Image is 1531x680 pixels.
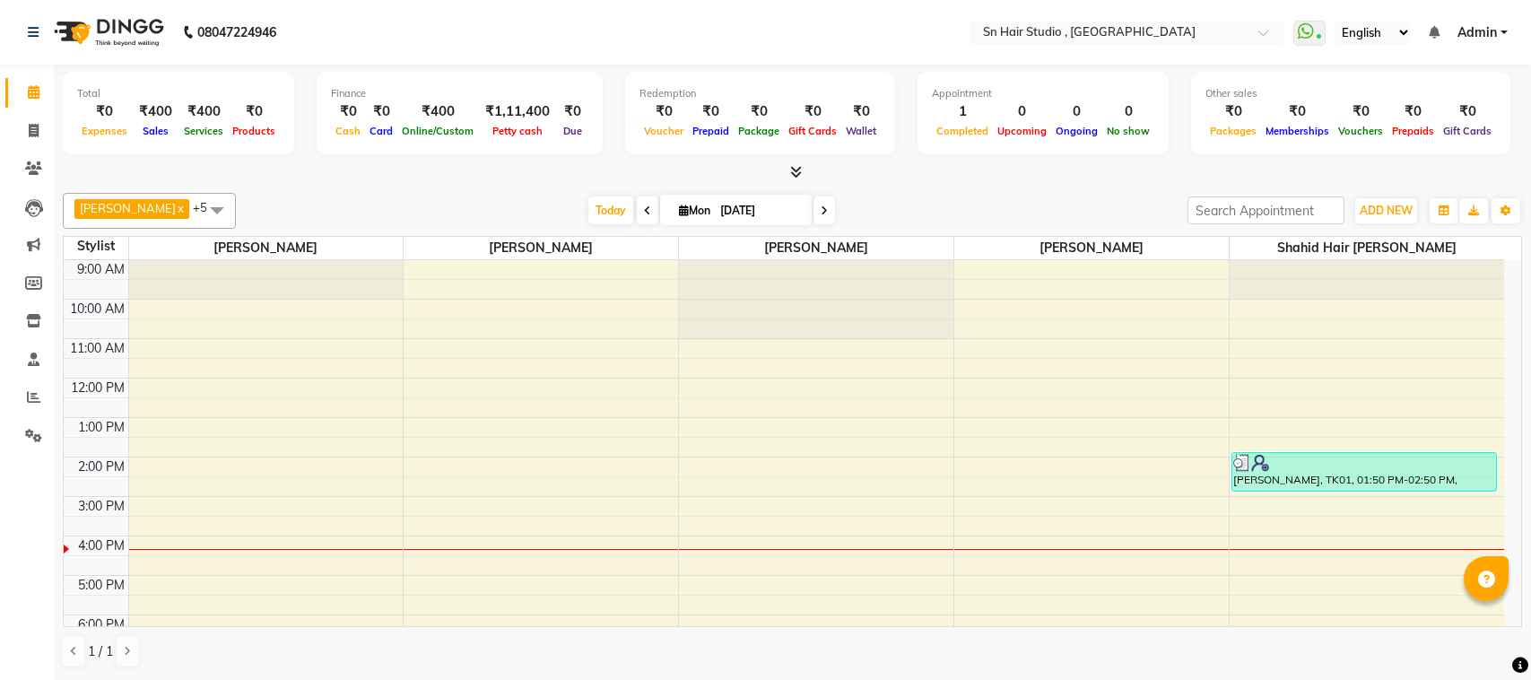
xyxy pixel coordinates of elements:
[932,86,1154,101] div: Appointment
[1387,125,1439,137] span: Prepaids
[129,237,404,259] span: [PERSON_NAME]
[74,536,128,555] div: 4:00 PM
[179,101,228,122] div: ₹400
[1439,125,1496,137] span: Gift Cards
[77,125,132,137] span: Expenses
[932,101,993,122] div: 1
[64,237,128,256] div: Stylist
[176,201,184,215] a: x
[228,125,280,137] span: Products
[397,101,478,122] div: ₹400
[74,576,128,595] div: 5:00 PM
[404,237,678,259] span: [PERSON_NAME]
[1457,23,1497,42] span: Admin
[954,237,1229,259] span: [PERSON_NAME]
[734,125,784,137] span: Package
[932,125,993,137] span: Completed
[679,237,953,259] span: [PERSON_NAME]
[77,86,280,101] div: Total
[197,7,276,57] b: 08047224946
[46,7,169,57] img: logo
[1334,101,1387,122] div: ₹0
[74,458,128,476] div: 2:00 PM
[331,125,365,137] span: Cash
[74,260,128,279] div: 9:00 AM
[688,125,734,137] span: Prepaid
[1355,198,1417,223] button: ADD NEW
[688,101,734,122] div: ₹0
[331,86,588,101] div: Finance
[478,101,557,122] div: ₹1,11,400
[993,125,1051,137] span: Upcoming
[1261,125,1334,137] span: Memberships
[1205,86,1496,101] div: Other sales
[557,101,588,122] div: ₹0
[1261,101,1334,122] div: ₹0
[77,101,132,122] div: ₹0
[1360,204,1413,217] span: ADD NEW
[66,339,128,358] div: 11:00 AM
[674,204,715,217] span: Mon
[784,125,841,137] span: Gift Cards
[365,101,397,122] div: ₹0
[1102,101,1154,122] div: 0
[715,197,805,224] input: 2025-09-01
[1230,237,1504,259] span: shahid hair [PERSON_NAME]
[1387,101,1439,122] div: ₹0
[1232,453,1497,491] div: [PERSON_NAME], TK01, 01:50 PM-02:50 PM, Haircut Men -Hair Cut 250,Haircut Men -Hair Cut 250
[74,615,128,634] div: 6:00 PM
[1102,125,1154,137] span: No show
[1051,125,1102,137] span: Ongoing
[488,125,547,137] span: Petty cash
[74,418,128,437] div: 1:00 PM
[588,196,633,224] span: Today
[841,125,881,137] span: Wallet
[559,125,587,137] span: Due
[1205,125,1261,137] span: Packages
[639,125,688,137] span: Voucher
[331,101,365,122] div: ₹0
[179,125,228,137] span: Services
[74,497,128,516] div: 3:00 PM
[66,300,128,318] div: 10:00 AM
[132,101,179,122] div: ₹400
[80,201,176,215] span: [PERSON_NAME]
[841,101,881,122] div: ₹0
[1051,101,1102,122] div: 0
[193,200,221,214] span: +5
[67,379,128,397] div: 12:00 PM
[639,86,881,101] div: Redemption
[1334,125,1387,137] span: Vouchers
[365,125,397,137] span: Card
[1439,101,1496,122] div: ₹0
[138,125,173,137] span: Sales
[734,101,784,122] div: ₹0
[88,642,113,661] span: 1 / 1
[228,101,280,122] div: ₹0
[1187,196,1344,224] input: Search Appointment
[397,125,478,137] span: Online/Custom
[993,101,1051,122] div: 0
[1205,101,1261,122] div: ₹0
[784,101,841,122] div: ₹0
[639,101,688,122] div: ₹0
